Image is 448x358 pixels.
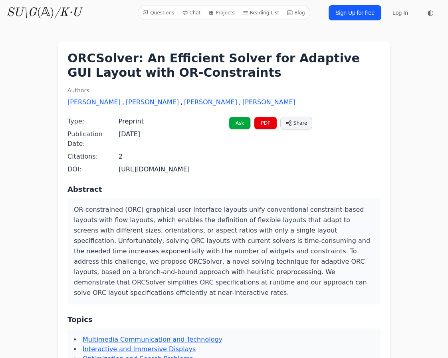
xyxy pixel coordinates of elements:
[6,6,81,20] a: SU\G(𝔸)/K·U
[179,8,204,18] a: Chat
[422,5,438,21] button: ◐
[240,8,283,18] a: Reading List
[388,6,413,20] a: Log In
[67,117,119,126] span: Type:
[67,97,121,107] a: [PERSON_NAME]
[126,97,179,107] a: [PERSON_NAME]
[67,152,119,161] span: Citations:
[54,7,81,19] i: /K·U
[293,119,307,127] span: Share
[427,9,434,16] span: ◐
[329,5,381,20] a: Sign Up for free
[140,8,177,18] a: Questions
[6,7,37,19] i: SU\G
[67,184,381,195] h3: Abstract
[67,86,381,94] h2: Authors
[83,345,196,353] a: Interactive and Immersive Displays
[119,165,190,173] a: [URL][DOMAIN_NAME]
[119,129,140,139] span: [DATE]
[205,8,238,18] a: Projects
[254,117,277,129] a: PDF
[184,97,237,107] a: [PERSON_NAME]
[67,165,119,174] span: DOI:
[229,117,251,129] a: Ask
[284,8,308,18] a: Blog
[119,117,144,126] span: Preprint
[83,336,222,343] a: Multimedia Communication and Technology
[67,51,381,80] h1: ORCSolver: An Efficient Solver for Adaptive GUI Layout with OR-Constraints
[74,205,374,298] p: OR-constrained (ORC) graphical user interface layouts unify conventional constraint-based layouts...
[67,97,381,107] div: , , ,
[67,314,381,325] h3: Topics
[67,129,119,149] span: Publication Date:
[242,97,295,107] a: [PERSON_NAME]
[119,152,123,161] span: 2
